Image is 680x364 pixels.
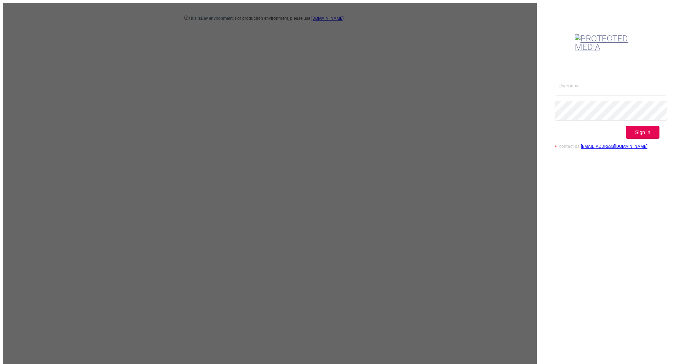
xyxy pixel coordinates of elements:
[626,126,659,139] button: Sign in
[555,76,667,96] input: Username
[635,129,650,135] span: Sign in
[581,144,647,149] a: [EMAIL_ADDRESS][DOMAIN_NAME]
[559,144,579,149] span: contact us
[575,34,639,51] img: Protected Media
